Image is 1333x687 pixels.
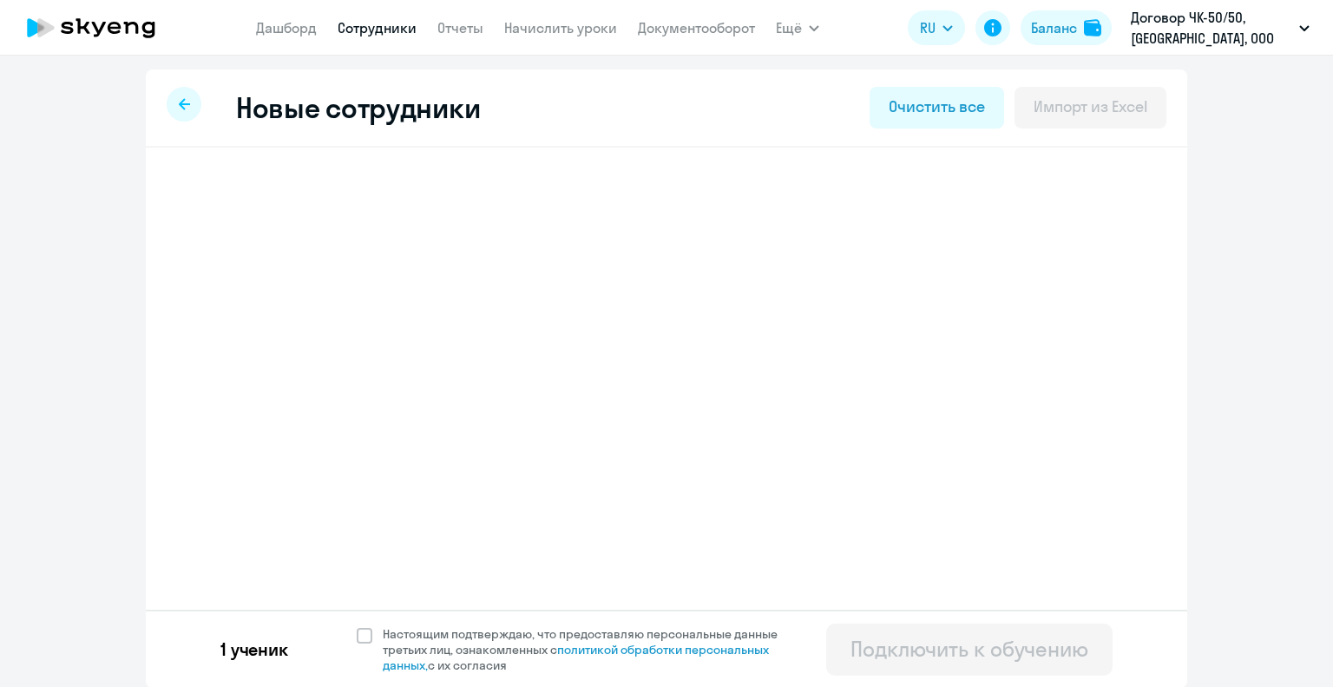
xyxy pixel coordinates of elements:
span: Настоящим подтверждаю, что предоставляю персональные данные третьих лиц, ознакомленных с с их сог... [383,626,798,673]
div: Баланс [1031,17,1077,38]
button: Импорт из Excel [1015,87,1166,129]
a: Начислить уроки [504,19,617,36]
img: balance [1084,19,1101,36]
div: Подключить к обучению [850,635,1088,663]
button: Договор ЧК-50/50, [GEOGRAPHIC_DATA], ООО [1122,7,1318,49]
button: Подключить к обучению [826,624,1113,676]
button: Балансbalance [1021,10,1112,45]
span: Ещё [776,17,802,38]
p: Договор ЧК-50/50, [GEOGRAPHIC_DATA], ООО [1131,7,1292,49]
span: RU [920,17,936,38]
p: 1 ученик [220,637,288,662]
div: Очистить все [889,96,984,118]
button: Ещё [776,10,819,45]
a: Отчеты [437,19,483,36]
a: Сотрудники [338,19,417,36]
h2: Новые сотрудники [236,90,480,125]
a: политикой обработки персональных данных, [383,642,769,673]
button: RU [908,10,965,45]
a: Дашборд [256,19,317,36]
a: Документооборот [638,19,755,36]
div: Импорт из Excel [1034,96,1147,118]
button: Очистить все [870,87,1003,129]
